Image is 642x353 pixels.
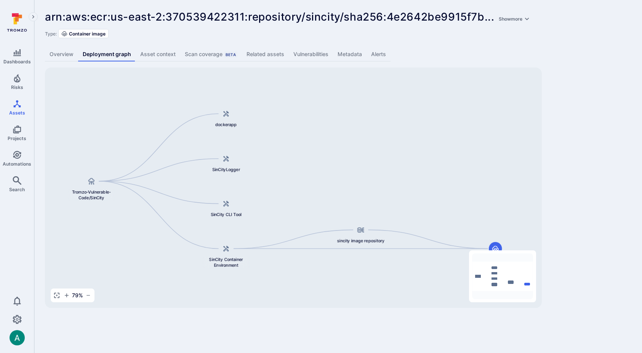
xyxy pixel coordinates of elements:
[497,10,532,23] a: Showmore
[45,47,631,61] div: Asset tabs
[215,121,237,127] span: dockerapp
[242,47,289,61] a: Related assets
[69,31,106,37] span: Container image
[497,16,532,22] button: Showmore
[78,47,136,61] a: Deployment graph
[289,47,333,61] a: Vulnerabilities
[72,292,83,299] span: 79 %
[212,166,240,172] span: SinCityLogger
[67,189,115,201] span: Tromzo-Vulnerable-Code/SinCity
[9,187,25,192] span: Search
[3,161,31,167] span: Automations
[10,330,25,345] div: Arjan Dehar
[29,12,38,21] button: Expand navigation menu
[337,238,384,244] span: sincity image repository
[45,10,485,23] span: arn:aws:ecr:us-east-2:370539422311:repository/sincity/sha256:4e2642be9915f7b
[211,211,242,218] span: SinCity CLI Tool
[10,330,25,345] img: ACg8ocLSa5mPYBaXNx3eFu_EmspyJX0laNWN7cXOFirfQ7srZveEpg=s96-c
[485,10,532,23] span: ...
[30,14,36,20] i: Expand navigation menu
[333,47,367,61] a: Metadata
[3,59,31,64] span: Dashboards
[45,31,57,37] span: Type:
[224,52,237,58] div: Beta
[202,256,250,268] span: SinCity Container Environment
[8,135,26,141] span: Projects
[367,47,391,61] a: Alerts
[11,84,23,90] span: Risks
[45,47,78,61] a: Overview
[185,50,237,58] div: Scan coverage
[9,110,25,116] span: Assets
[136,47,180,61] a: Asset context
